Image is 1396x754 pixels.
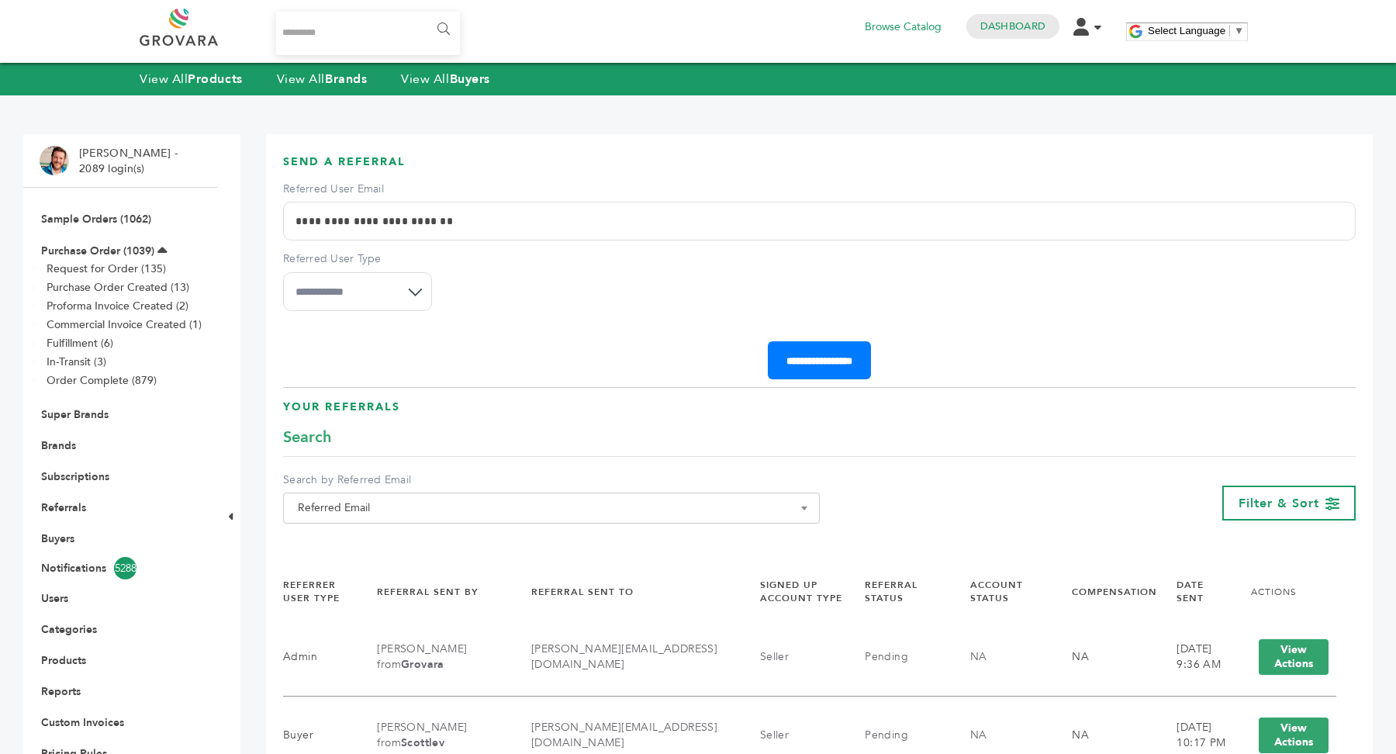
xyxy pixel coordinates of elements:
[41,531,74,546] a: Buyers
[1177,579,1204,604] a: DATE SENT
[401,657,444,672] b: Grovara
[1177,720,1225,750] span: [DATE] 10:17 PM
[292,497,811,519] span: Referred Email
[450,71,490,88] strong: Buyers
[41,715,124,730] a: Custom Invoices
[283,251,432,267] label: Referred User Type
[188,71,242,88] strong: Products
[401,71,490,88] a: View AllBuyers
[283,154,1356,182] h3: Send A Referral
[1259,718,1329,753] button: View Actions
[47,373,157,388] a: Order Complete (879)
[283,493,820,524] span: Referred Email
[1148,25,1244,36] a: Select Language​
[1148,25,1225,36] span: Select Language
[277,71,368,88] a: View AllBrands
[531,586,634,598] a: REFERRAL SENT TO
[760,579,842,604] a: SIGNED UP ACCOUNT TYPE
[377,642,467,672] a: [PERSON_NAME] from
[41,407,109,422] a: Super Brands
[980,19,1045,33] a: Dashboard
[276,12,460,55] input: Search...
[1259,639,1329,675] button: View Actions
[1072,586,1157,598] a: COMPENSATION
[140,71,243,88] a: View AllProducts
[47,336,113,351] a: Fulfillment (6)
[1052,618,1157,697] td: NA
[865,579,917,604] a: REFERRAL STATUS
[41,591,68,606] a: Users
[114,557,136,579] span: 5288
[41,469,109,484] a: Subscriptions
[377,720,467,750] a: [PERSON_NAME] from
[377,586,479,598] a: REFERRAL SENT BY
[970,728,987,742] a: NA
[283,472,820,488] label: Search by Referred Email
[865,649,908,664] a: Pending
[47,299,188,313] a: Proforma Invoice Created (2)
[1239,495,1319,512] span: Filter & Sort
[47,280,189,295] a: Purchase Order Created (13)
[531,642,717,672] a: [PERSON_NAME][EMAIL_ADDRESS][DOMAIN_NAME]
[41,500,86,515] a: Referrals
[283,182,1356,197] label: Referred User Email
[970,579,1023,604] a: ACCOUNT STATUS
[760,649,789,664] a: Seller
[970,649,987,664] a: NA
[283,579,340,604] a: REFERRER USER TYPE
[47,261,166,276] a: Request for Order (135)
[41,622,97,637] a: Categories
[41,244,154,258] a: Purchase Order (1039)
[865,19,942,36] a: Browse Catalog
[325,71,367,88] strong: Brands
[41,557,199,579] a: Notifications5288
[41,438,76,453] a: Brands
[1177,642,1221,672] span: [DATE] 9:36 AM
[283,399,1356,427] h3: Your Referrals
[79,146,181,176] li: [PERSON_NAME] - 2089 login(s)
[47,355,106,369] a: In-Transit (3)
[41,212,151,227] a: Sample Orders (1062)
[41,653,86,668] a: Products
[283,427,331,448] span: Search
[1234,25,1244,36] span: ▼
[760,728,789,742] a: Seller
[1232,565,1336,618] th: Actions
[531,720,717,750] a: [PERSON_NAME][EMAIL_ADDRESS][DOMAIN_NAME]
[1229,25,1230,36] span: ​
[401,735,444,750] b: Scottlev
[283,618,358,697] td: Admin
[41,684,81,699] a: Reports
[47,317,202,332] a: Commercial Invoice Created (1)
[865,728,908,742] a: Pending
